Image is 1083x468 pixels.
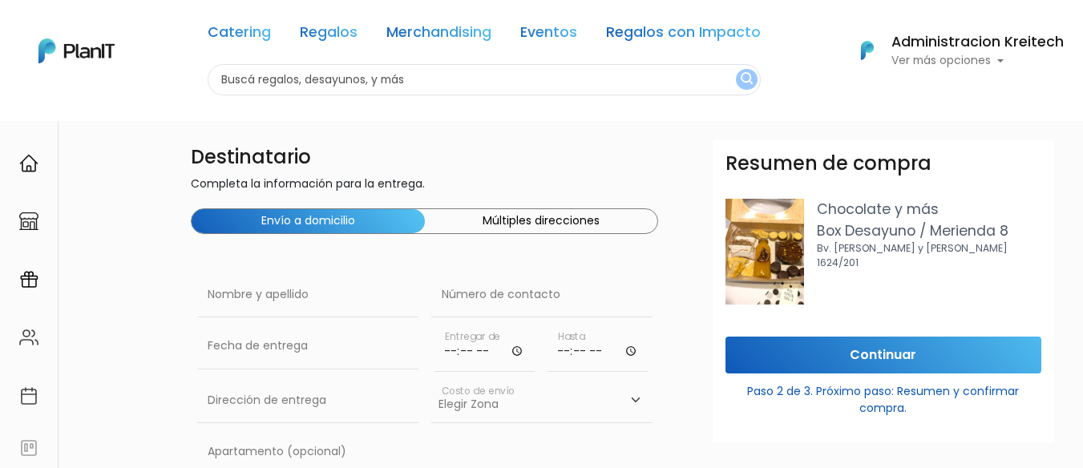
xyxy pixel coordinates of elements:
img: PlanIt Logo [850,33,885,68]
a: Catering [208,26,271,45]
p: Completa la información para la entrega. [191,175,658,196]
a: Merchandising [386,26,491,45]
p: Box Desayuno / Merienda 8 [817,220,1041,241]
p: Bv. [PERSON_NAME] y [PERSON_NAME] 1624/201 [817,241,1041,271]
img: home-e721727adea9d79c4d83392d1f703f7f8bce08238fde08b1acbfd93340b81755.svg [19,154,38,173]
img: calendar-87d922413cdce8b2cf7b7f5f62616a5cf9e4887200fb71536465627b3292af00.svg [19,386,38,405]
input: Buscá regalos, desayunos, y más [208,64,761,95]
input: Horario [434,324,535,372]
a: Eventos [520,26,577,45]
img: PlanIt Logo [38,38,115,63]
img: people-662611757002400ad9ed0e3c099ab2801c6687ba6c219adb57efc949bc21e19d.svg [19,328,38,347]
input: Número de contacto [431,272,653,317]
h6: Administracion Kreitech [891,35,1064,50]
p: Chocolate y más [817,199,1041,220]
input: Hasta [548,324,649,372]
button: Envío a domicilio [192,209,425,233]
button: Múltiples direcciones [425,209,658,233]
input: Dirección de entrega [197,378,418,423]
a: Regalos [300,26,358,45]
p: Ver más opciones [891,55,1064,67]
input: Continuar [725,337,1041,374]
img: marketplace-4ceaa7011d94191e9ded77b95e3339b90024bf715f7c57f8cf31f2d8c509eaba.svg [19,212,38,231]
input: Fecha de entrega [197,324,418,369]
img: search_button-432b6d5273f82d61273b3651a40e1bd1b912527efae98b1b7a1b2c0702e16a8d.svg [741,72,753,87]
h3: Resumen de compra [725,152,931,175]
input: Nombre y apellido [197,272,418,317]
p: Paso 2 de 3. Próximo paso: Resumen y confirmar compra. [725,377,1041,417]
img: campaigns-02234683943229c281be62815700db0a1741e53638e28bf9629b52c665b00959.svg [19,270,38,289]
h4: Destinatario [191,146,658,169]
button: PlanIt Logo Administracion Kreitech Ver más opciones [840,30,1064,71]
img: PHOTO-2022-03-20-15-00-19.jpg [725,199,805,304]
img: feedback-78b5a0c8f98aac82b08bfc38622c3050aee476f2c9584af64705fc4e61158814.svg [19,438,38,458]
a: Regalos con Impacto [606,26,761,45]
